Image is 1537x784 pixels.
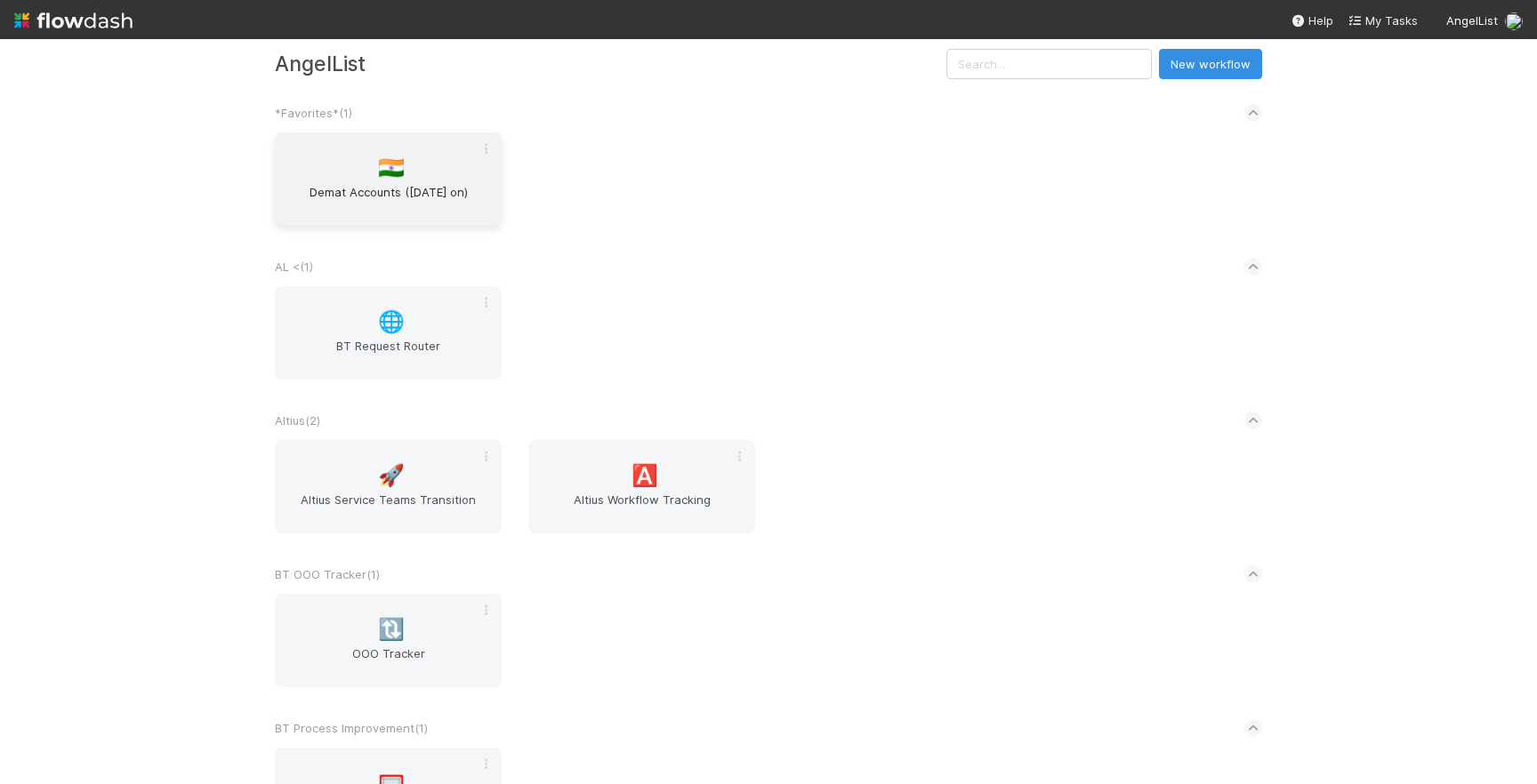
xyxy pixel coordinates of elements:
[282,491,495,526] span: Altius Service Teams Transition
[378,310,405,333] span: 🌐
[632,464,658,487] span: 🅰️
[1291,12,1333,29] div: Help
[1505,12,1523,30] img: avatar_e0ab5a02-4425-4644-8eca-231d5bcccdf4.png
[378,618,405,641] span: 🔃
[282,644,495,680] span: OOO Tracker
[275,52,946,76] h3: AngelList
[275,413,320,428] span: Altius ( 2 )
[275,594,502,687] a: 🔃OOO Tracker
[378,464,405,487] span: 🚀
[14,5,133,36] img: logo-inverted-e16ddd16eac7371096b0.svg
[275,106,352,120] span: *Favorites* ( 1 )
[1348,13,1418,28] span: My Tasks
[1446,13,1498,28] span: AngelList
[1159,49,1262,79] button: New workflow
[275,567,380,581] span: BT OOO Tracker ( 1 )
[275,440,502,533] a: 🚀Altius Service Teams Transition
[275,721,428,735] span: BT Process Improvement ( 1 )
[275,132,502,226] a: 🇮🇳Demat Accounts ([DATE] on)
[282,183,495,219] span: Demat Accounts ([DATE] on)
[275,286,502,380] a: 🌐BT Request Router
[528,440,755,533] a: 🅰️Altius Workflow Tracking
[378,156,405,180] span: 🇮🇳
[535,491,748,526] span: Altius Workflow Tracking
[282,337,495,372] span: BT Request Router
[1348,12,1418,29] a: My Tasks
[946,49,1152,79] input: Search...
[275,260,313,274] span: AL < ( 1 )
